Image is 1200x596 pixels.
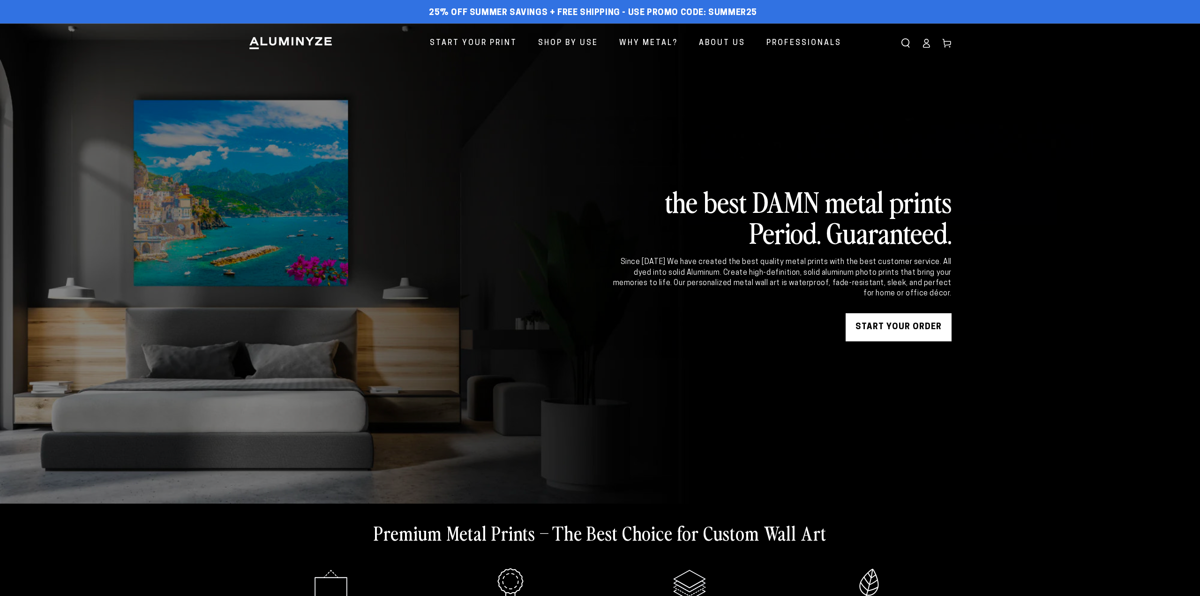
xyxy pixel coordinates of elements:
[430,37,517,50] span: Start Your Print
[611,257,952,299] div: Since [DATE] We have created the best quality metal prints with the best customer service. All dy...
[611,186,952,248] h2: the best DAMN metal prints Period. Guaranteed.
[423,31,524,56] a: Start Your Print
[699,37,745,50] span: About Us
[846,313,952,341] a: START YOUR Order
[759,31,848,56] a: Professionals
[429,8,757,18] span: 25% off Summer Savings + Free Shipping - Use Promo Code: SUMMER25
[374,521,826,545] h2: Premium Metal Prints – The Best Choice for Custom Wall Art
[766,37,841,50] span: Professionals
[531,31,605,56] a: Shop By Use
[248,36,333,50] img: Aluminyze
[612,31,685,56] a: Why Metal?
[692,31,752,56] a: About Us
[619,37,678,50] span: Why Metal?
[895,33,916,53] summary: Search our site
[538,37,598,50] span: Shop By Use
